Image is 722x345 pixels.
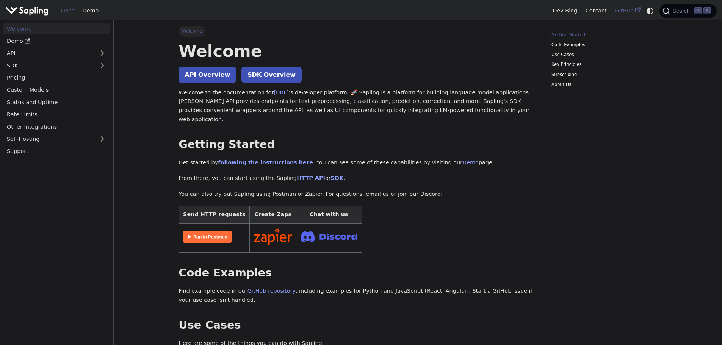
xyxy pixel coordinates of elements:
kbd: K [703,7,711,14]
a: [URL] [274,89,289,95]
a: GitHub repository [247,288,296,294]
button: Expand sidebar category 'API' [95,48,110,59]
h2: Getting Started [179,138,535,151]
a: Demo [3,36,110,47]
a: following the instructions here [218,159,313,165]
span: Search [670,8,694,14]
th: Chat with us [296,206,362,223]
a: Use Cases [551,51,654,58]
a: HTTP API [297,175,325,181]
th: Create Zaps [250,206,296,223]
button: Switch between dark and light mode (currently system mode) [645,5,656,16]
a: SDK Overview [241,67,302,83]
img: Connect in Zapier [254,228,292,245]
a: Pricing [3,72,110,83]
button: Search (Ctrl+K) [659,4,716,18]
p: Get started by . You can see some of these capabilities by visiting our page. [179,158,535,167]
a: Demo [78,5,103,17]
a: Status and Uptime [3,97,110,108]
a: API [3,48,95,59]
a: Support [3,146,110,157]
a: Self-Hosting [3,134,110,145]
a: Custom Models [3,84,110,95]
p: From there, you can start using the Sapling or . [179,174,535,183]
a: Subscribing [551,71,654,78]
p: Welcome to the documentation for 's developer platform. 🚀 Sapling is a platform for building lang... [179,88,535,124]
a: Demo [462,159,479,165]
a: Welcome [3,23,110,34]
a: Docs [57,5,78,17]
a: About Us [551,81,654,88]
h1: Welcome [179,41,535,61]
a: Sapling.ai [5,5,51,16]
h2: Use Cases [179,318,535,332]
a: API Overview [179,67,236,83]
p: Find example code in our , including examples for Python and JavaScript (React, Angular). Start a... [179,287,535,305]
a: GitHub [611,5,644,17]
a: Rate Limits [3,109,110,120]
img: Join Discord [301,229,357,244]
a: Contact [581,5,611,17]
nav: Breadcrumbs [179,26,535,36]
img: Run in Postman [183,231,232,243]
th: Send HTTP requests [179,206,250,223]
a: Key Principles [551,61,654,68]
h2: Code Examples [179,266,535,280]
a: Code Examples [551,41,654,48]
a: SDK [3,60,95,71]
p: You can also try out Sapling using Postman or Zapier. For questions, email us or join our Discord: [179,190,535,199]
button: Expand sidebar category 'SDK' [95,60,110,71]
span: Welcome [179,26,205,36]
a: SDK [331,175,343,181]
a: Dev Blog [548,5,581,17]
img: Sapling.ai [5,5,49,16]
a: Other Integrations [3,121,110,132]
a: Getting Started [551,31,654,39]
